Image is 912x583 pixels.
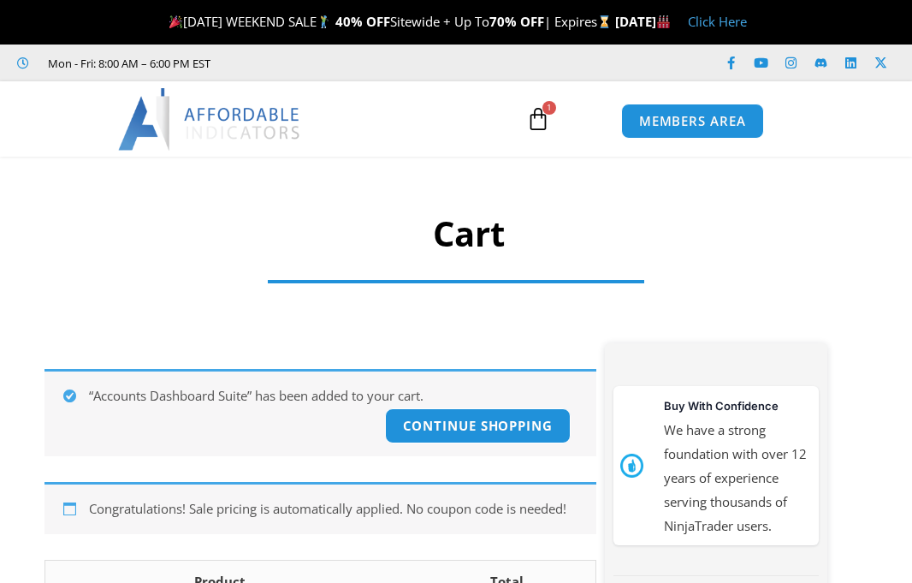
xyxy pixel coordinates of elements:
a: 1 [500,94,576,144]
img: LogoAI | Affordable Indicators – NinjaTrader [118,88,302,150]
span: MEMBERS AREA [639,115,746,128]
strong: 40% OFF [335,13,390,30]
a: Click Here [688,13,747,30]
h1: Cart [26,210,912,258]
span: [DATE] WEEKEND SALE Sitewide + Up To | Expires [165,13,614,30]
iframe: Customer reviews powered by Trustpilot [223,55,480,72]
h3: Buy With Confidence [664,393,811,419]
span: Mon - Fri: 8:00 AM – 6:00 PM EST [44,53,210,74]
img: ⌛ [598,15,611,28]
a: Continue shopping [385,408,571,443]
p: We have a strong foundation with over 12 years of experience serving thousands of NinjaTrader users. [664,419,811,538]
img: 🏭 [657,15,670,28]
img: 🏌️‍♂️ [317,15,330,28]
div: “Accounts Dashboard Suite” has been added to your cart. [44,369,596,456]
span: 1 [542,101,556,115]
div: Congratulations! Sale pricing is automatically applied. No coupon code is needed! [44,482,596,534]
a: MEMBERS AREA [621,104,764,139]
strong: 70% OFF [489,13,544,30]
img: mark thumbs good 43913 | Affordable Indicators – NinjaTrader [620,454,644,478]
strong: [DATE] [615,13,671,30]
img: 🎉 [169,15,182,28]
